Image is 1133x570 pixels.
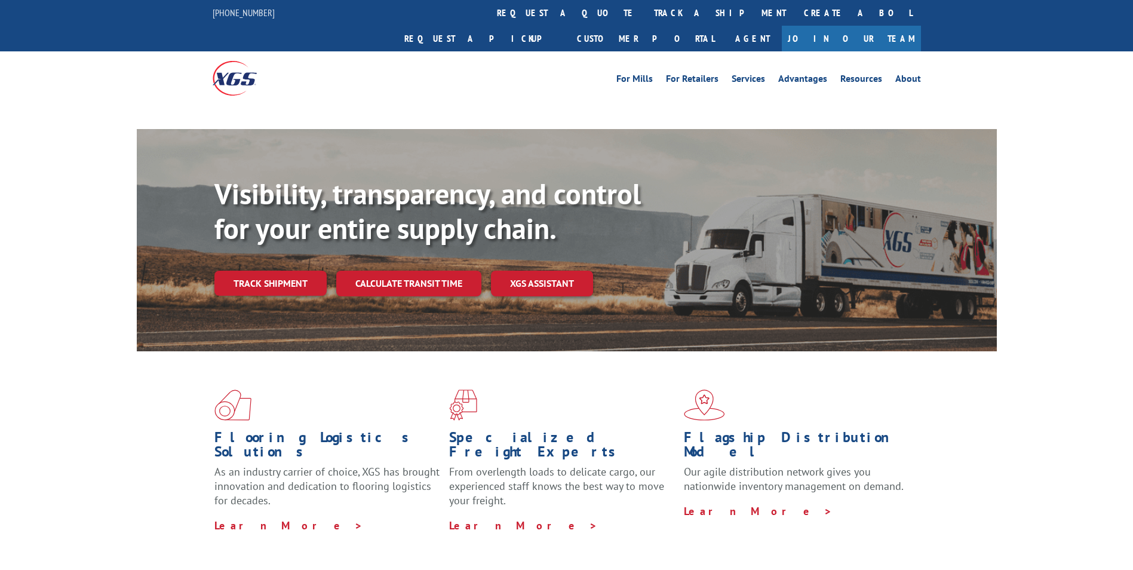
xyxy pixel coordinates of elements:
h1: Flagship Distribution Model [684,430,910,465]
h1: Specialized Freight Experts [449,430,675,465]
b: Visibility, transparency, and control for your entire supply chain. [214,175,641,247]
img: xgs-icon-focused-on-flooring-red [449,390,477,421]
a: About [895,74,921,87]
a: Agent [723,26,782,51]
a: XGS ASSISTANT [491,271,593,296]
a: Learn More > [449,519,598,532]
a: [PHONE_NUMBER] [213,7,275,19]
span: As an industry carrier of choice, XGS has brought innovation and dedication to flooring logistics... [214,465,440,507]
p: From overlength loads to delicate cargo, our experienced staff knows the best way to move your fr... [449,465,675,518]
a: Customer Portal [568,26,723,51]
a: For Mills [616,74,653,87]
img: xgs-icon-flagship-distribution-model-red [684,390,725,421]
a: Request a pickup [395,26,568,51]
a: Join Our Team [782,26,921,51]
a: Advantages [778,74,827,87]
a: Services [732,74,765,87]
a: For Retailers [666,74,719,87]
a: Learn More > [684,504,833,518]
a: Resources [840,74,882,87]
h1: Flooring Logistics Solutions [214,430,440,465]
a: Calculate transit time [336,271,481,296]
a: Track shipment [214,271,327,296]
span: Our agile distribution network gives you nationwide inventory management on demand. [684,465,904,493]
img: xgs-icon-total-supply-chain-intelligence-red [214,390,251,421]
a: Learn More > [214,519,363,532]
